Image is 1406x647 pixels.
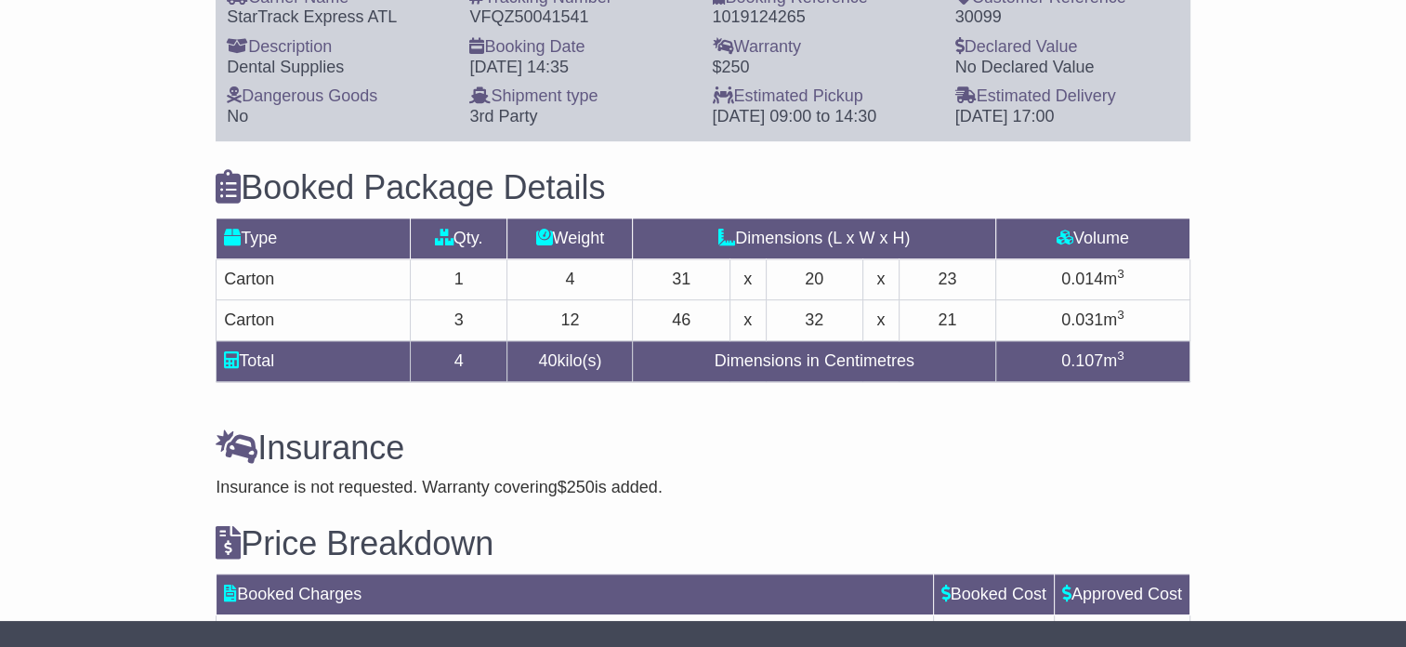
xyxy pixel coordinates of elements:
[469,58,693,78] div: [DATE] 14:35
[469,7,693,28] div: VFQZ50041541
[729,259,766,300] td: x
[712,37,936,58] div: Warranty
[216,429,1190,467] h3: Insurance
[507,218,633,259] td: Weight
[507,341,633,382] td: kilo(s)
[227,107,248,125] span: No
[558,478,595,496] span: $250
[410,259,506,300] td: 1
[862,259,899,300] td: x
[469,37,693,58] div: Booking Date
[410,341,506,382] td: 4
[227,7,451,28] div: StarTrack Express ATL
[227,58,451,78] div: Dental Supplies
[996,218,1190,259] td: Volume
[1054,574,1189,614] td: Approved Cost
[955,37,1179,58] div: Declared Value
[633,300,729,341] td: 46
[217,574,934,614] td: Booked Charges
[955,86,1179,107] div: Estimated Delivery
[217,341,411,382] td: Total
[538,351,557,370] span: 40
[217,300,411,341] td: Carton
[899,300,995,341] td: 21
[729,300,766,341] td: x
[217,259,411,300] td: Carton
[712,7,936,28] div: 1019124265
[469,107,537,125] span: 3rd Party
[899,259,995,300] td: 23
[996,341,1190,382] td: m
[933,574,1054,614] td: Booked Cost
[633,341,996,382] td: Dimensions in Centimetres
[1061,310,1103,329] span: 0.031
[996,259,1190,300] td: m
[766,300,862,341] td: 32
[1117,267,1124,281] sup: 3
[216,525,1190,562] h3: Price Breakdown
[216,478,1190,498] div: Insurance is not requested. Warranty covering is added.
[1117,308,1124,322] sup: 3
[712,107,936,127] div: [DATE] 09:00 to 14:30
[227,37,451,58] div: Description
[1061,351,1103,370] span: 0.107
[712,86,936,107] div: Estimated Pickup
[469,86,693,107] div: Shipment type
[507,300,633,341] td: 12
[955,58,1179,78] div: No Declared Value
[633,259,729,300] td: 31
[410,300,506,341] td: 3
[766,259,862,300] td: 20
[410,218,506,259] td: Qty.
[862,300,899,341] td: x
[1061,270,1103,288] span: 0.014
[996,300,1190,341] td: m
[712,58,936,78] div: $250
[1117,349,1124,363] sup: 3
[507,259,633,300] td: 4
[633,218,996,259] td: Dimensions (L x W x H)
[955,107,1179,127] div: [DATE] 17:00
[217,218,411,259] td: Type
[216,169,1190,206] h3: Booked Package Details
[955,7,1179,28] div: 30099
[227,86,451,107] div: Dangerous Goods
